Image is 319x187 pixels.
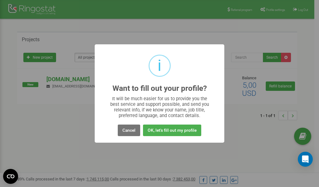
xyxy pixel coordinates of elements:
button: Cancel [118,125,140,136]
button: Open CMP widget [3,169,18,184]
div: Open Intercom Messenger [298,152,313,167]
button: OK, let's fill out my profile [143,125,201,136]
div: It will be much easier for us to provide you the best service and support possible, and send you ... [107,96,212,118]
h2: Want to fill out your profile? [112,84,207,93]
div: i [158,56,161,76]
